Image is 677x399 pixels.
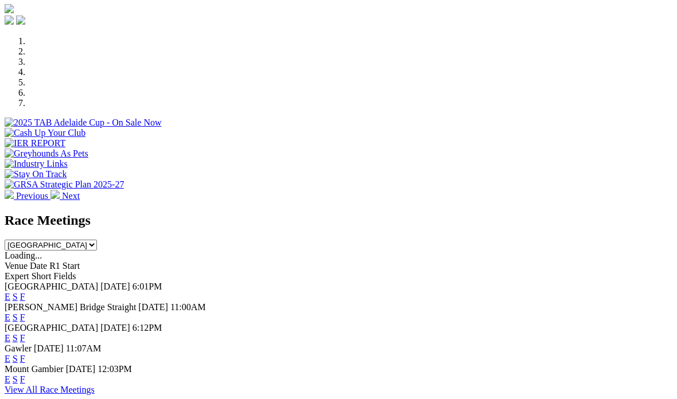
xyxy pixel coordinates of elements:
a: F [20,333,25,343]
img: Cash Up Your Club [5,128,85,138]
a: S [13,374,18,384]
span: [DATE] [100,323,130,332]
span: [PERSON_NAME] Bridge Straight [5,302,136,312]
a: F [20,354,25,363]
img: facebook.svg [5,15,14,25]
img: twitter.svg [16,15,25,25]
span: Venue [5,261,28,271]
span: Mount Gambier [5,364,64,374]
a: S [13,354,18,363]
a: E [5,292,10,302]
span: Loading... [5,251,42,260]
span: 6:12PM [133,323,162,332]
img: chevron-right-pager-white.svg [50,190,60,199]
span: [GEOGRAPHIC_DATA] [5,281,98,291]
span: [DATE] [100,281,130,291]
a: Previous [5,191,50,201]
img: GRSA Strategic Plan 2025-27 [5,179,124,190]
a: View All Race Meetings [5,385,95,394]
span: [DATE] [66,364,96,374]
a: S [13,312,18,322]
span: R1 Start [49,261,80,271]
span: 6:01PM [133,281,162,291]
img: logo-grsa-white.png [5,4,14,13]
img: IER REPORT [5,138,65,148]
a: F [20,312,25,322]
span: 11:07AM [66,343,102,353]
a: F [20,374,25,384]
span: [DATE] [34,343,64,353]
span: Next [62,191,80,201]
span: [DATE] [138,302,168,312]
img: Industry Links [5,159,68,169]
h2: Race Meetings [5,213,672,228]
a: S [13,333,18,343]
a: Next [50,191,80,201]
img: 2025 TAB Adelaide Cup - On Sale Now [5,118,162,128]
span: [GEOGRAPHIC_DATA] [5,323,98,332]
a: S [13,292,18,302]
a: E [5,374,10,384]
span: 12:03PM [98,364,132,374]
span: Short [32,271,52,281]
span: Date [30,261,47,271]
span: Gawler [5,343,32,353]
a: E [5,312,10,322]
a: E [5,354,10,363]
img: Greyhounds As Pets [5,148,88,159]
span: Previous [16,191,48,201]
span: 11:00AM [170,302,206,312]
a: F [20,292,25,302]
span: Fields [53,271,76,281]
img: chevron-left-pager-white.svg [5,190,14,199]
a: E [5,333,10,343]
img: Stay On Track [5,169,67,179]
span: Expert [5,271,29,281]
